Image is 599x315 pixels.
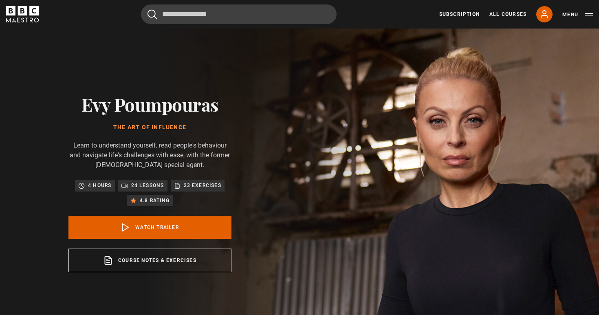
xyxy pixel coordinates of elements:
[68,216,231,239] a: Watch Trailer
[68,249,231,272] a: Course notes & exercises
[68,124,231,131] h1: The Art of Influence
[184,181,221,189] p: 23 exercises
[88,181,111,189] p: 4 hours
[148,9,157,20] button: Submit the search query
[6,6,39,22] svg: BBC Maestro
[131,181,164,189] p: 24 lessons
[68,94,231,115] h2: Evy Poumpouras
[439,11,480,18] a: Subscription
[140,196,170,205] p: 4.8 rating
[141,4,337,24] input: Search
[489,11,526,18] a: All Courses
[68,141,231,170] p: Learn to understand yourself, read people's behaviour and navigate life's challenges with ease, w...
[562,11,593,19] button: Toggle navigation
